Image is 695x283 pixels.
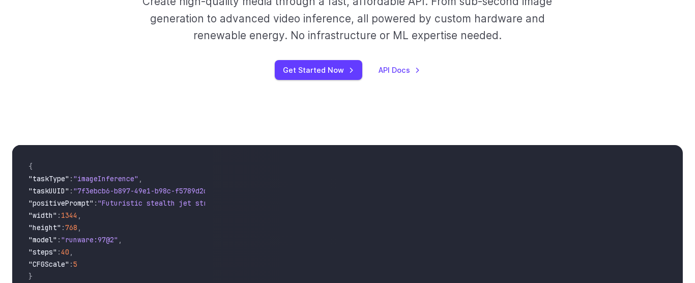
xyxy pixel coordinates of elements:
span: : [94,199,98,208]
span: 40 [61,247,69,257]
span: , [77,211,81,220]
span: "taskType" [28,174,69,183]
span: : [61,223,65,232]
span: , [138,174,142,183]
span: : [57,235,61,244]
a: Get Started Now [275,60,362,80]
span: "runware:97@2" [61,235,118,244]
span: "model" [28,235,57,244]
span: , [118,235,122,244]
span: : [69,260,73,269]
span: : [69,186,73,195]
span: "7f3ebcb6-b897-49e1-b98c-f5789d2d40d7" [73,186,228,195]
span: } [28,272,33,281]
span: "steps" [28,247,57,257]
span: "height" [28,223,61,232]
span: "positivePrompt" [28,199,94,208]
span: "CFGScale" [28,260,69,269]
span: : [57,247,61,257]
span: , [69,247,73,257]
span: : [69,174,73,183]
span: "taskUUID" [28,186,69,195]
span: : [57,211,61,220]
span: 5 [73,260,77,269]
span: 1344 [61,211,77,220]
span: 768 [65,223,77,232]
span: "Futuristic stealth jet streaking through a neon-lit cityscape with glowing purple exhaust" [98,199,468,208]
span: , [77,223,81,232]
span: "imageInference" [73,174,138,183]
span: { [28,162,33,171]
a: API Docs [379,64,420,76]
span: "width" [28,211,57,220]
